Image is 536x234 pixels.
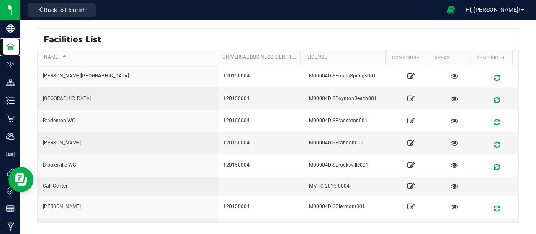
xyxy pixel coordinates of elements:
[6,114,15,123] inline-svg: Retail
[6,132,15,141] inline-svg: Users
[466,6,520,13] span: Hi, [PERSON_NAME]!
[28,3,96,17] button: Back to Flourish
[44,7,86,13] span: Back to Flourish
[223,203,299,211] div: 120150004
[428,50,470,65] th: Areas
[6,60,15,69] inline-svg: Configuration
[481,158,514,173] a: Sync from BioTrack
[385,50,428,65] th: Configure
[223,72,299,80] div: 120150004
[6,42,15,51] inline-svg: Facilities
[470,50,512,65] th: Sync BioTrack
[6,78,15,87] inline-svg: Distribution
[223,161,299,169] div: 120150004
[309,72,385,80] div: M00004DISBonitaSprings001
[6,186,15,195] inline-svg: Tags
[307,54,382,61] a: License
[309,203,385,211] div: M00004DISClermont001
[309,161,385,169] div: M00004DISBrooksville001
[222,54,297,61] a: Universal Business Identifier
[481,135,514,150] a: Sync from BioTrack
[223,139,299,147] div: 120150004
[6,222,15,231] inline-svg: Manufacturing
[43,72,213,80] div: [PERSON_NAME][GEOGRAPHIC_DATA]
[43,203,213,211] div: [PERSON_NAME]
[43,95,213,103] div: [GEOGRAPHIC_DATA]
[309,117,385,125] div: M00004DISBradenton001
[43,182,213,190] div: Call Center
[309,95,385,103] div: M00004DISBoyntonBeach001
[6,150,15,159] inline-svg: User Roles
[44,33,101,46] span: Facilities List
[481,69,514,84] a: Sync from BioTrack
[441,2,460,18] span: Open Ecommerce Menu
[43,139,213,147] div: [PERSON_NAME]
[43,117,213,125] div: Bradenton WC
[223,117,299,125] div: 120150004
[44,54,212,61] a: Name
[6,168,15,177] inline-svg: Integrations
[6,24,15,33] inline-svg: Company
[6,96,15,105] inline-svg: Inventory
[481,199,514,214] a: Sync from BioTrack
[309,139,385,147] div: M00004DISBrandon001
[223,95,299,103] div: 120150004
[6,204,15,213] inline-svg: Reports
[8,167,33,192] iframe: Resource center
[481,91,514,106] a: Sync from BioTrack
[309,182,385,190] div: MMTC-2015-0004
[43,161,213,169] div: Brooksville WC
[481,113,514,128] a: Sync from BioTrack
